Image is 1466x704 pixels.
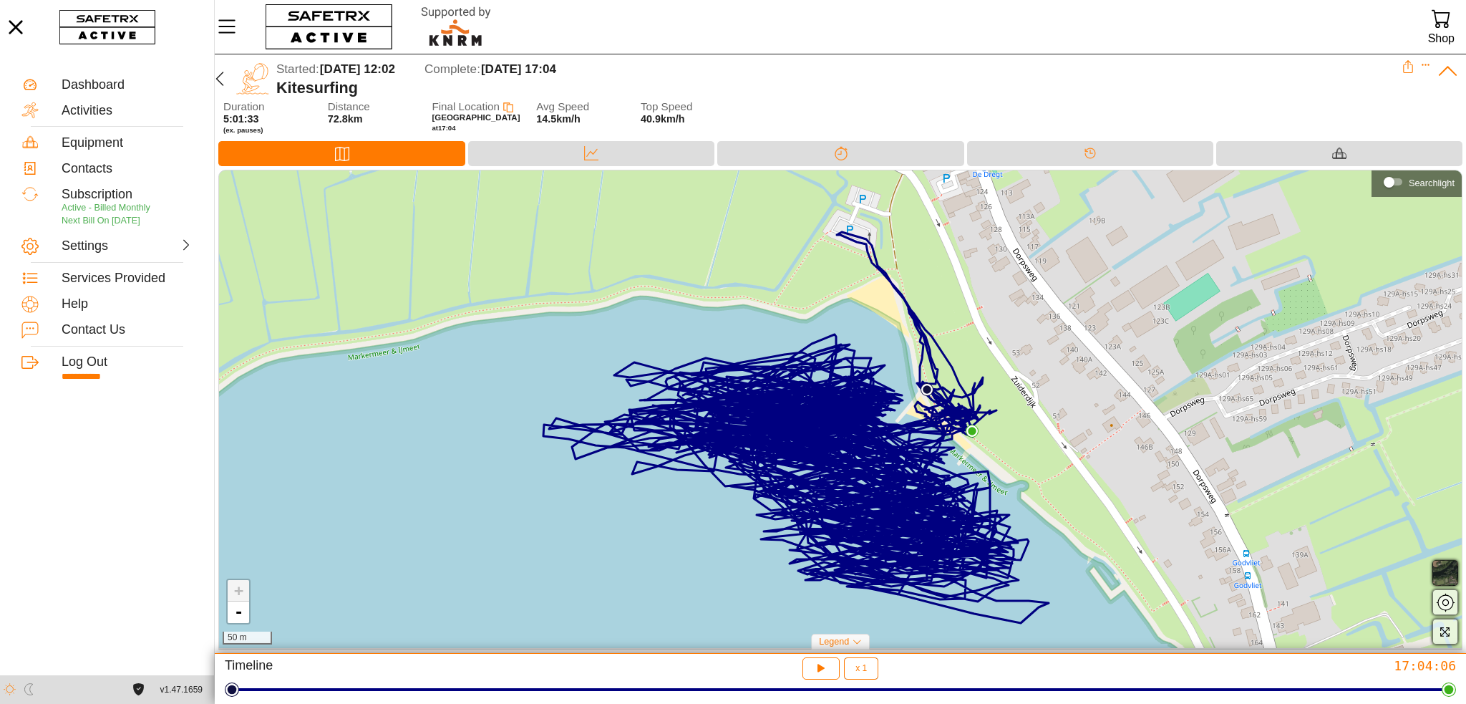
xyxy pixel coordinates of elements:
span: Legend [819,637,849,647]
img: RescueLogo.svg [404,4,508,50]
span: 40.9km/h [641,113,685,125]
img: ModeLight.svg [4,683,16,695]
span: Complete: [424,62,480,76]
button: x 1 [844,657,878,680]
img: ModeDark.svg [23,683,35,695]
div: Timeline [967,141,1213,166]
div: Map [218,141,465,166]
div: Searchlight [1379,171,1455,193]
span: 5:01:33 [223,113,259,125]
span: x 1 [855,664,867,672]
a: Zoom in [228,580,249,602]
span: Started: [276,62,319,76]
img: ContactUs.svg [21,322,39,339]
img: PathStart.svg [921,383,933,396]
span: [GEOGRAPHIC_DATA] [432,113,520,122]
span: [DATE] 17:04 [481,62,556,76]
div: Activities [62,103,193,119]
div: Data [468,141,714,166]
div: Services Provided [62,271,193,286]
span: Active - Billed Monthly [62,203,150,213]
button: Back [208,60,231,97]
span: 72.8km [328,113,363,125]
div: Help [62,296,193,312]
div: Dashboard [62,77,193,93]
button: Menu [215,11,251,42]
span: Final Location [432,100,500,112]
div: Contact Us [62,322,193,338]
img: Activities.svg [21,102,39,119]
span: [DATE] 12:02 [320,62,395,76]
div: 17:04:06 [1049,657,1456,674]
div: Splits [717,141,963,166]
img: KITE_SURFING.svg [236,62,269,95]
img: Equipment_Black.svg [1332,146,1346,160]
div: Log Out [62,355,193,370]
a: License Agreement [129,683,148,695]
div: 50 m [223,632,272,645]
div: Shop [1428,29,1455,48]
a: Zoom out [228,602,249,623]
button: Expand [1421,60,1431,70]
div: Timeline [225,657,631,680]
span: (ex. pauses) [223,126,315,135]
div: Subscription [62,187,193,203]
span: Avg Speed [536,101,628,113]
span: Next Bill On [DATE] [62,216,140,226]
span: 14.5km/h [536,113,581,125]
div: Searchlight [1409,178,1455,188]
div: Equipment [62,135,193,151]
img: Equipment.svg [21,134,39,151]
button: v1.47.1659 [152,678,211,702]
div: Equipment [1216,141,1462,166]
div: Contacts [62,161,193,177]
span: Duration [223,101,315,113]
img: PathEnd.svg [966,425,979,438]
span: Top Speed [641,101,732,113]
span: at 17:04 [432,124,455,132]
img: Subscription.svg [21,185,39,203]
span: v1.47.1659 [160,683,203,698]
img: Help.svg [21,296,39,313]
div: Settings [62,238,125,254]
span: Distance [328,101,419,113]
div: Kitesurfing [276,79,1402,97]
